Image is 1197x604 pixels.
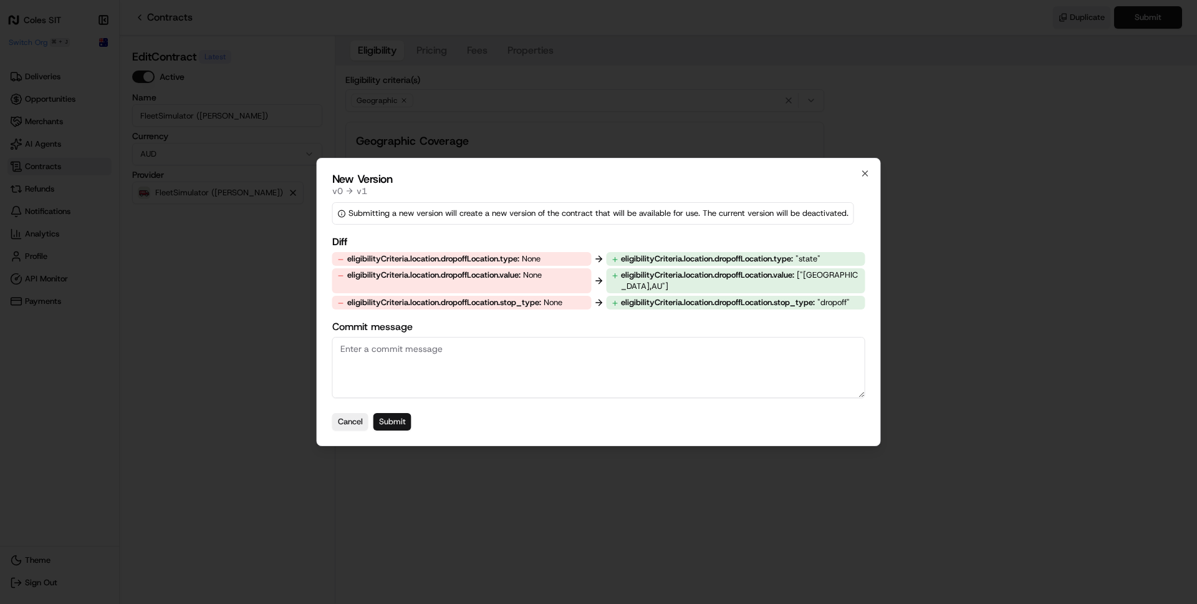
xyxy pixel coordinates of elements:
h2: New Version [332,173,865,185]
span: eligibilityCriteria.location.dropoffLocation.type : [621,253,793,264]
label: Commit message [332,319,865,334]
span: "state" [796,253,820,264]
span: None [544,297,562,308]
span: eligibilityCriteria.location.dropoffLocation.stop_type : [621,297,815,308]
span: eligibilityCriteria.location.dropoffLocation.type : [347,253,519,264]
button: Submit [373,413,411,431]
span: None [523,270,542,280]
span: ["[GEOGRAPHIC_DATA],AU"] [621,270,858,291]
span: eligibilityCriteria.location.dropoffLocation.stop_type : [347,297,541,308]
div: v 0 v 1 [332,185,865,197]
span: eligibilityCriteria.location.dropoffLocation.value : [621,270,794,280]
p: Submitting a new version will create a new version of the contract that will be available for use... [349,208,848,219]
span: "dropoff" [817,297,850,308]
button: Cancel [332,413,368,431]
h3: Diff [332,235,865,250]
span: None [522,253,541,264]
span: eligibilityCriteria.location.dropoffLocation.value : [347,270,521,280]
